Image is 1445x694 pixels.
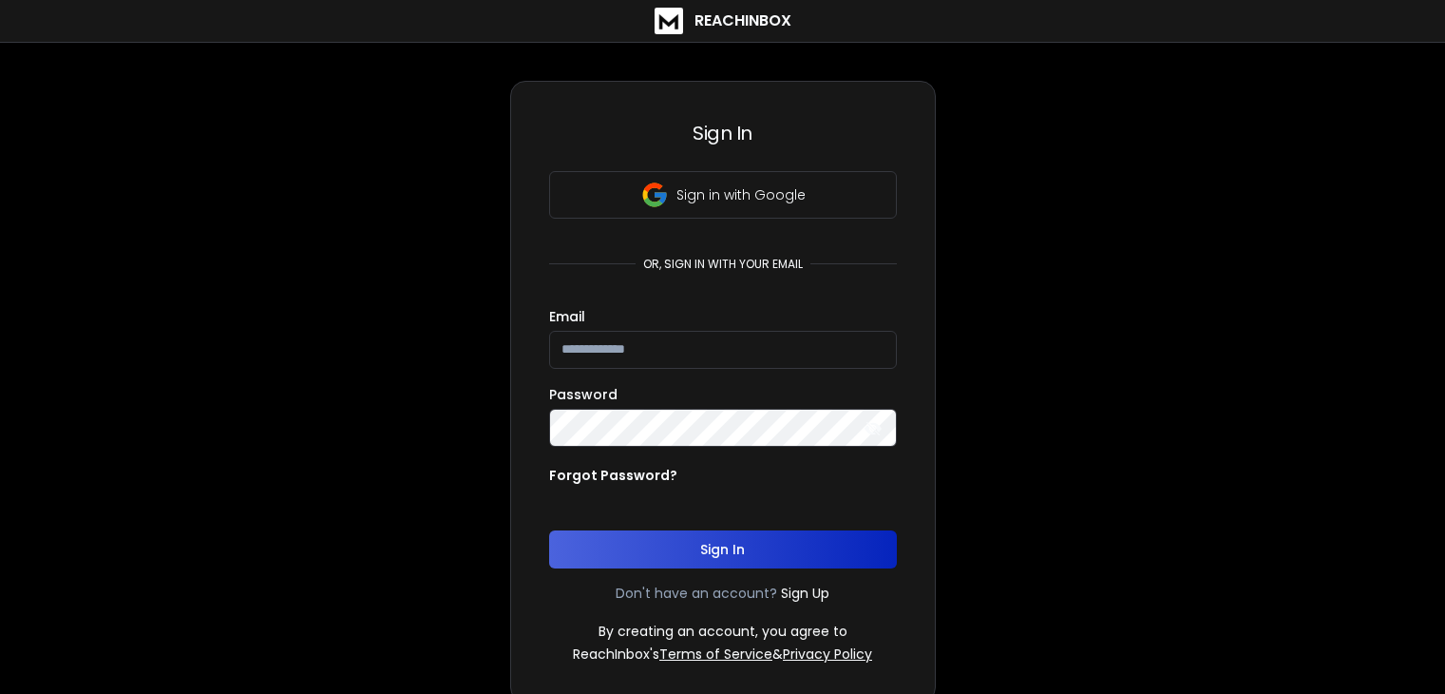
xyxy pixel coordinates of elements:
h1: ReachInbox [694,10,791,32]
button: Sign in with Google [549,171,897,219]
label: Email [549,310,585,323]
p: Forgot Password? [549,466,677,485]
a: ReachInbox [655,8,791,34]
a: Privacy Policy [783,645,872,664]
label: Password [549,388,618,401]
a: Sign Up [781,584,829,603]
button: Sign In [549,530,897,569]
a: Terms of Service [659,645,772,664]
p: ReachInbox's & [573,645,872,664]
p: Sign in with Google [676,185,806,204]
img: logo [655,8,683,34]
p: or, sign in with your email [636,257,810,272]
h3: Sign In [549,120,897,146]
p: Don't have an account? [616,584,777,603]
p: By creating an account, you agree to [599,622,847,641]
